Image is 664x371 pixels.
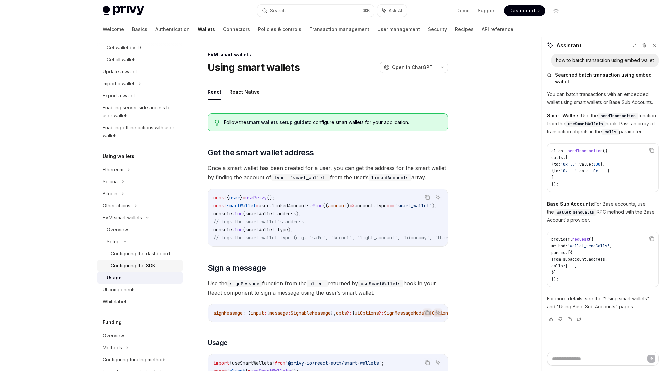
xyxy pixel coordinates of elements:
span: = [243,195,245,201]
span: . [275,211,277,217]
span: linkedAccounts [272,203,309,209]
span: ) [347,203,349,209]
span: Use the function from the returned by hook in your React component to sign a message using the us... [208,279,448,297]
div: Solana [103,178,118,186]
span: } [240,195,243,201]
span: }] [551,270,556,275]
a: Enabling server-side access to user wallets [97,102,183,122]
span: Once a smart wallet has been created for a user, you can get the address for the smart wallet by ... [208,163,448,182]
a: Demo [456,7,470,14]
span: = [256,203,259,209]
span: [{ [568,250,572,255]
span: subaccount [563,257,586,262]
span: }, [600,162,605,167]
span: '0x...' [591,168,607,174]
span: ?: [379,310,384,316]
span: ); [432,203,437,209]
span: client [551,148,565,154]
a: Overview [97,224,183,236]
span: address [589,257,605,262]
a: Authentication [155,21,190,37]
span: }, [331,310,336,316]
span: from: [551,257,563,262]
span: Searched batch transaction using embed wallet [555,72,659,85]
div: Setup [107,238,120,246]
div: Configuring funding methods [103,356,167,364]
button: Copy the contents from the code block [423,358,432,367]
span: usePrivy [245,195,267,201]
span: to: [554,168,561,174]
span: ⌘ K [363,8,370,13]
span: }); [551,182,558,187]
span: console [213,211,232,217]
span: => [349,203,355,209]
div: Enabling offline actions with user wallets [103,124,179,140]
code: useSmartWallets [358,280,403,287]
button: Toggle dark mode [551,5,561,16]
span: SignMessageModalUIOptions [384,310,451,316]
span: from [275,360,285,366]
span: { [229,360,232,366]
span: [ [565,263,568,269]
span: ... [568,263,575,269]
div: Bitcoin [103,190,117,198]
p: You can batch transactions with an embedded wallet using smart wallets or Base Sub Accounts. [547,90,659,106]
span: . [565,148,568,154]
p: For more details, see the "Using smart wallets" and "Using Base Sub Accounts" pages. [547,295,659,311]
span: sendTransaction [601,113,636,119]
button: Open in ChatGPT [380,62,437,73]
div: Export a wallet [103,92,135,100]
span: , [605,257,607,262]
p: Use the function from the hook. Pass an array of transaction objects in the parameter. [547,112,659,136]
code: client [307,280,328,287]
span: : [264,310,267,316]
button: Copy the contents from the code block [647,234,656,243]
span: { [352,310,355,316]
a: Welcome [103,21,124,37]
span: method: [551,243,568,249]
span: ; [381,360,384,366]
span: . [232,227,235,233]
a: UI components [97,284,183,296]
span: { [267,310,269,316]
span: type [376,203,387,209]
button: Ask AI [434,358,442,367]
span: { [227,195,229,201]
span: ({ [603,148,607,154]
span: type [277,227,288,233]
span: find [312,203,323,209]
span: ); [288,227,293,233]
span: calls: [551,263,565,269]
span: // Logs the smart wallet's address [213,219,304,225]
a: Connectors [223,21,250,37]
button: Copy the contents from the code block [647,146,656,155]
button: React [208,84,221,100]
span: ( [243,211,245,217]
div: Import a wallet [103,80,134,88]
span: '0x...' [561,168,577,174]
span: . [373,203,376,209]
span: const [213,195,227,201]
span: data: [579,168,591,174]
span: input [251,310,264,316]
span: ); [296,211,301,217]
span: Get the smart wallet address [208,147,314,158]
div: Overview [107,226,128,234]
span: log [235,211,243,217]
span: uiOptions [355,310,379,316]
div: EVM smart wallets [208,51,448,58]
span: } [607,168,610,174]
a: smart wallets setup guide [246,119,307,125]
span: address [277,211,296,217]
a: Transaction management [309,21,369,37]
span: Open in ChatGPT [392,64,433,71]
span: SignableMessage [291,310,331,316]
span: ] [551,175,554,180]
span: . [309,203,312,209]
a: Security [428,21,447,37]
span: === [387,203,395,209]
a: Configuring the SDK [97,260,183,272]
button: Copy the contents from the code block [423,193,432,202]
span: { [551,168,554,174]
a: Support [478,7,496,14]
